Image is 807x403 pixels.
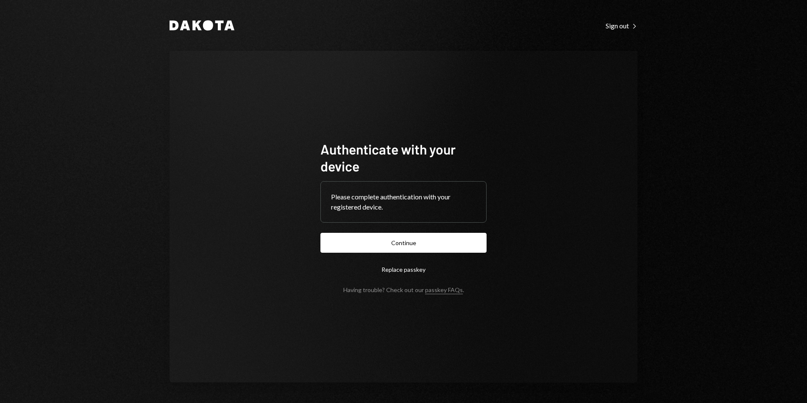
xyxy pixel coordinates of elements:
[331,192,476,212] div: Please complete authentication with your registered device.
[606,21,637,30] a: Sign out
[425,286,463,294] a: passkey FAQs
[606,22,637,30] div: Sign out
[320,233,487,253] button: Continue
[343,286,464,293] div: Having trouble? Check out our .
[320,141,487,174] h1: Authenticate with your device
[320,259,487,279] button: Replace passkey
